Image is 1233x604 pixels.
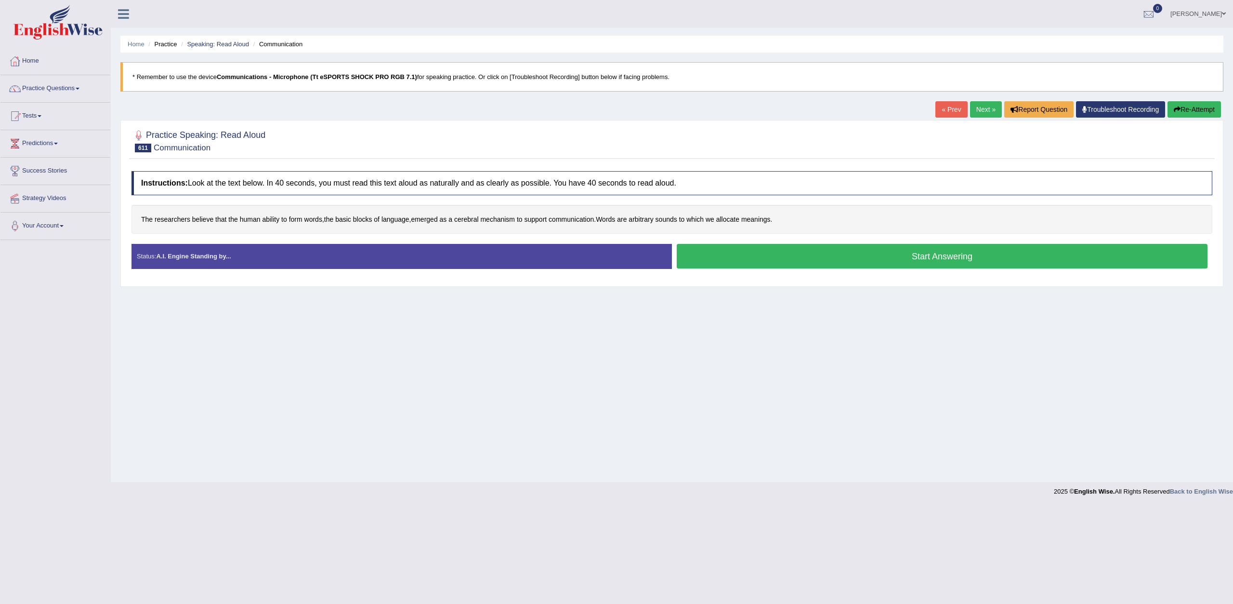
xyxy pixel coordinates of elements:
span: Click to see word definition [228,215,237,225]
span: Click to see word definition [716,215,739,225]
h4: Look at the text below. In 40 seconds, you must read this text aloud as naturally and as clearly ... [131,171,1212,195]
strong: English Wise. [1074,488,1115,495]
a: Success Stories [0,158,110,182]
span: Click to see word definition [679,215,685,225]
span: Click to see word definition [353,215,372,225]
li: Communication [251,40,303,49]
span: Click to see word definition [596,215,615,225]
span: Click to see word definition [480,215,515,225]
span: 611 [135,144,151,152]
a: Back to English Wise [1170,488,1233,495]
h2: Practice Speaking: Read Aloud [131,128,265,152]
span: Click to see word definition [240,215,261,225]
span: Click to see word definition [454,215,479,225]
span: Click to see word definition [381,215,409,225]
a: Practice Questions [0,75,110,99]
a: Predictions [0,130,110,154]
span: Click to see word definition [324,215,333,225]
div: 2025 © All Rights Reserved [1054,482,1233,496]
span: Click to see word definition [262,215,279,225]
span: Click to see word definition [155,215,190,225]
a: Your Account [0,213,110,237]
span: Click to see word definition [706,215,714,225]
span: Click to see word definition [411,215,437,225]
span: Click to see word definition [440,215,447,225]
b: Communications - Microphone (Tt eSPORTS SHOCK PRO RGB 7.1) [217,73,417,81]
span: Click to see word definition [448,215,452,225]
span: Click to see word definition [192,215,213,225]
span: Click to see word definition [686,215,704,225]
span: 0 [1153,4,1163,13]
span: Click to see word definition [304,215,322,225]
div: , , . . [131,205,1212,234]
small: Communication [154,143,210,152]
a: Home [128,40,144,48]
span: Click to see word definition [289,215,302,225]
span: Click to see word definition [629,215,653,225]
span: Click to see word definition [517,215,523,225]
span: Click to see word definition [141,215,153,225]
a: Strategy Videos [0,185,110,209]
blockquote: * Remember to use the device for speaking practice. Or click on [Troubleshoot Recording] button b... [120,62,1223,92]
strong: A.I. Engine Standing by... [156,253,231,260]
a: Tests [0,103,110,127]
span: Click to see word definition [281,215,287,225]
b: Instructions: [141,179,188,187]
button: Re-Attempt [1167,101,1221,118]
li: Practice [146,40,177,49]
a: Home [0,48,110,72]
button: Report Question [1004,101,1074,118]
span: Click to see word definition [617,215,627,225]
span: Click to see word definition [549,215,594,225]
span: Click to see word definition [374,215,380,225]
span: Click to see word definition [335,215,351,225]
span: Click to see word definition [215,215,226,225]
span: Click to see word definition [656,215,677,225]
span: Click to see word definition [741,215,771,225]
button: Start Answering [677,244,1207,268]
a: « Prev [935,101,967,118]
a: Troubleshoot Recording [1076,101,1165,118]
a: Next » [970,101,1002,118]
span: Click to see word definition [525,215,547,225]
div: Status: [131,244,672,268]
a: Speaking: Read Aloud [187,40,249,48]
